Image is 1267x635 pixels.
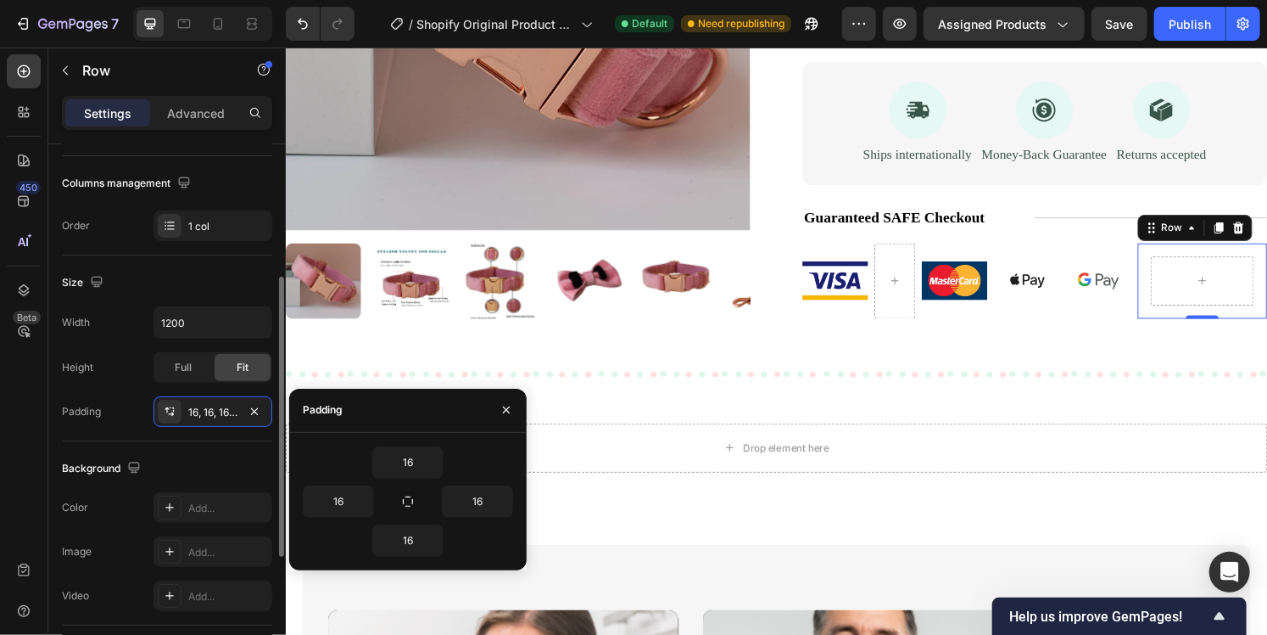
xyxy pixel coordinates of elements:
div: Image [62,544,92,559]
div: 1 col [188,219,268,234]
div: 450 [16,181,41,194]
span: Default [632,16,667,31]
div: Size [62,272,107,295]
p: Row [82,60,226,81]
div: Row [905,180,933,195]
button: 7 [7,7,126,41]
p: Money-Back Guarantee [722,104,851,121]
span: Need republishing [698,16,784,31]
div: Add... [188,589,268,604]
span: Assigned Products [938,15,1047,33]
span: Save [1106,17,1134,31]
div: 16, 16, 16, 16 [188,405,237,420]
p: Guaranteed SAFE Checkout [538,166,775,188]
div: Height [62,360,93,375]
input: Auto [304,486,373,517]
span: / [409,15,413,33]
input: Auto [373,447,443,478]
button: Show survey - Help us improve GemPages! [1009,606,1230,627]
p: Advanced [167,104,225,122]
span: Shopify Original Product Template [416,15,574,33]
div: Columns management [62,172,194,195]
div: Undo/Redo [286,7,354,41]
button: Assigned Products [924,7,1085,41]
img: Alt Image [734,222,802,262]
div: Add... [188,545,268,560]
input: Auto [443,486,512,517]
div: Open Intercom Messenger [1209,552,1250,593]
div: Drop element here [474,409,564,423]
span: Fit [237,360,248,375]
input: Auto [373,525,443,556]
div: Background [62,458,144,480]
div: Padding [303,402,343,418]
p: Ships internationally [599,104,712,121]
iframe: Design area [286,48,1267,635]
div: Color [62,500,88,515]
img: Alt Image [809,222,877,262]
p: Settings [84,104,131,122]
div: Order [62,218,90,233]
img: Alt Image [536,222,604,262]
div: Width [62,315,90,330]
img: Alt Image [660,222,728,262]
p: Returns accepted [862,104,955,121]
span: Help us improve GemPages! [1009,609,1209,625]
input: Auto [154,307,271,338]
span: Full [175,360,192,375]
div: Video [62,588,89,604]
button: Save [1091,7,1147,41]
div: Publish [1169,15,1211,33]
button: Publish [1154,7,1225,41]
div: Beta [13,311,41,324]
div: Padding [62,404,101,419]
div: Add... [188,501,268,516]
p: 7 [111,14,119,34]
